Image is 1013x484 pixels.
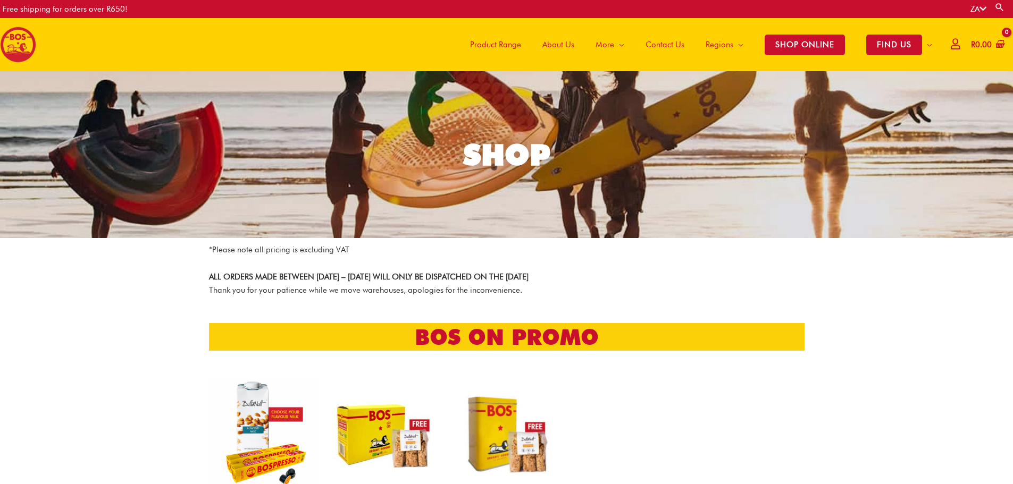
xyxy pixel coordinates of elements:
a: SHOP ONLINE [754,18,856,71]
span: FIND US [866,35,922,55]
strong: ALL ORDERS MADE BETWEEN [DATE] – [DATE] WILL ONLY BE DISPATCHED ON THE [DATE] [209,272,529,282]
div: SHOP [463,140,550,169]
a: Contact Us [635,18,695,71]
span: About Us [542,29,574,61]
p: *Please note all pricing is excluding VAT [209,243,805,257]
span: Contact Us [646,29,684,61]
a: Product Range [459,18,532,71]
a: About Us [532,18,585,71]
span: Product Range [470,29,521,61]
a: View Shopping Cart, empty [969,33,1005,57]
a: Regions [695,18,754,71]
bdi: 0.00 [971,40,992,49]
a: More [585,18,635,71]
a: ZA [970,4,986,14]
a: Search button [994,2,1005,12]
span: More [596,29,614,61]
nav: Site Navigation [451,18,943,71]
span: SHOP ONLINE [765,35,845,55]
span: R [971,40,975,49]
p: Thank you for your patience while we move warehouses, apologies for the inconvenience. [209,270,805,297]
span: Regions [706,29,733,61]
h2: bos on promo [209,323,805,351]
